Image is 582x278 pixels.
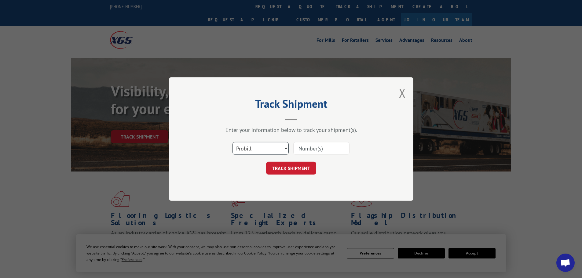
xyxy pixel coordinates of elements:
[199,99,383,111] h2: Track Shipment
[399,85,406,101] button: Close modal
[556,254,575,272] a: Open chat
[266,162,316,175] button: TRACK SHIPMENT
[293,142,350,155] input: Number(s)
[199,126,383,133] div: Enter your information below to track your shipment(s).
